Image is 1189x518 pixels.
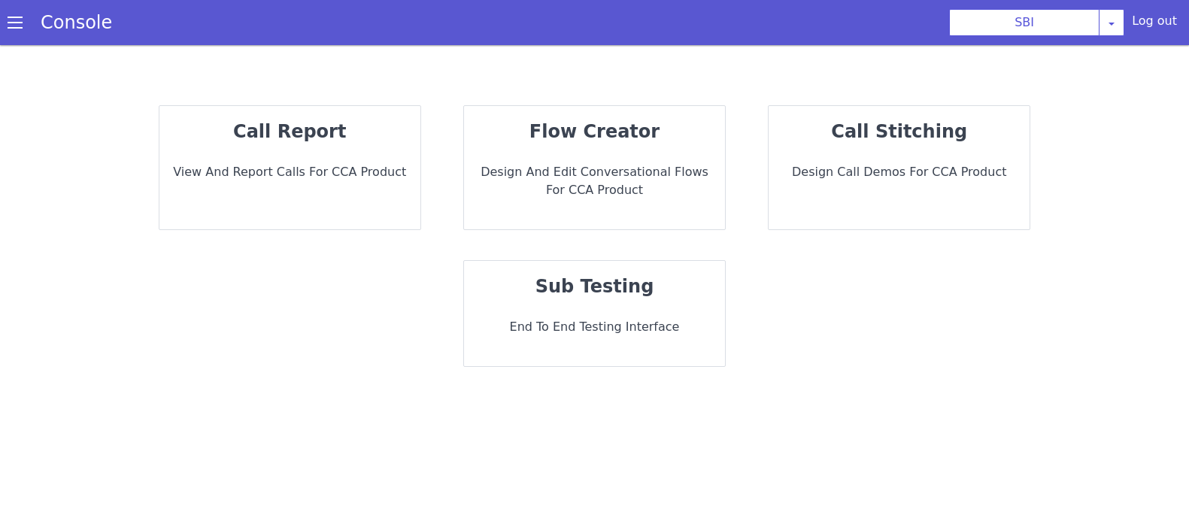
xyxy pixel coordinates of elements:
div: Log out [1132,12,1177,36]
a: Console [23,12,130,33]
strong: flow creator [529,121,660,142]
strong: sub testing [535,276,654,297]
p: End to End Testing Interface [476,318,713,336]
strong: call stitching [831,121,967,142]
p: Design and Edit Conversational flows for CCA Product [476,163,713,199]
strong: call report [233,121,346,142]
button: SBI [949,9,1100,36]
p: View and report calls for CCA Product [171,163,408,181]
p: Design call demos for CCA Product [781,163,1018,181]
